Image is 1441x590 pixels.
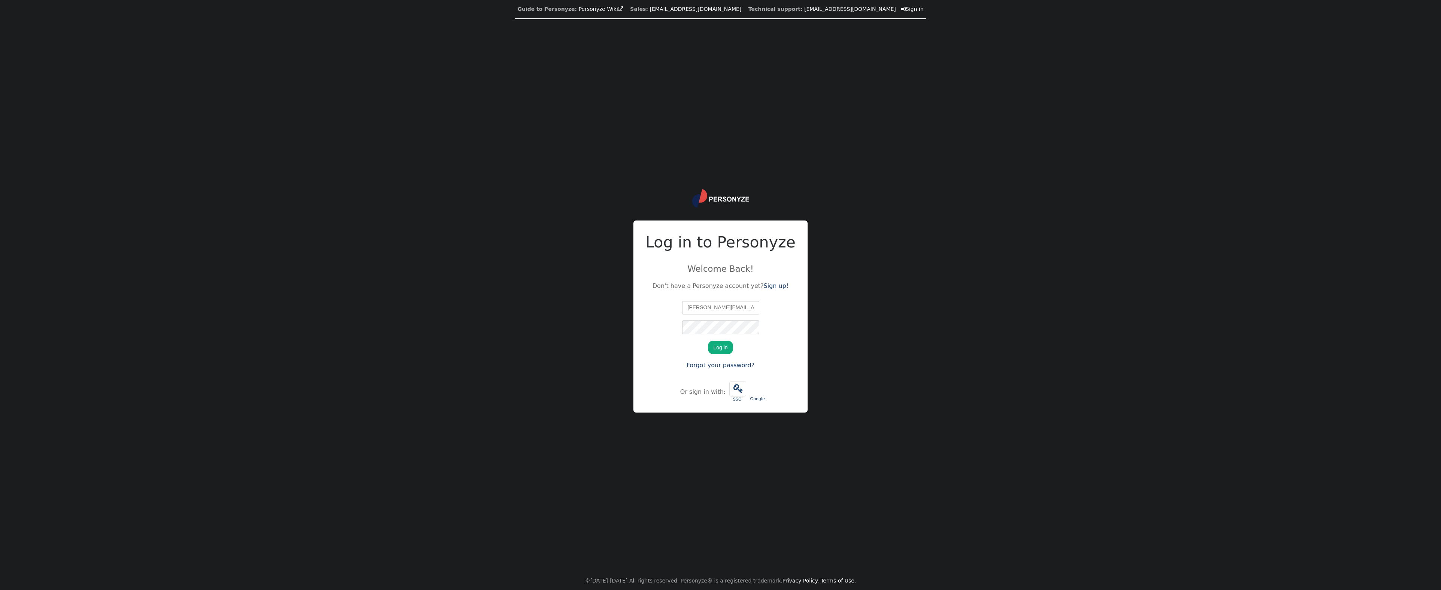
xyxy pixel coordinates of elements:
a: Privacy Policy. [782,578,819,584]
div: SSO [729,396,745,403]
span:  [730,381,746,396]
p: Don't have a Personyze account yet? [645,282,796,291]
h2: Log in to Personyze [645,231,796,254]
iframe: Sign in with Google Button [745,380,769,397]
a: Sign up! [764,282,789,289]
img: logo.svg [692,189,749,208]
b: Technical support: [748,6,803,12]
a: [EMAIL_ADDRESS][DOMAIN_NAME] [804,6,896,12]
span:  [618,6,623,12]
a: Google [748,377,767,406]
a: Forgot your password? [687,362,755,369]
p: Welcome Back! [645,262,796,275]
b: Guide to Personyze: [517,6,577,12]
input: Email [682,301,759,314]
a: Terms of Use. [821,578,856,584]
div: Google [750,396,765,402]
a: Personyze Wiki [579,6,623,12]
div: Or sign in with: [680,387,727,396]
b: Sales: [630,6,648,12]
a:  SSO [727,377,748,407]
span:  [901,6,906,12]
button: Log in [708,341,733,354]
center: ©[DATE]-[DATE] All rights reserved. Personyze® is a registered trademark. [585,572,856,590]
a: [EMAIL_ADDRESS][DOMAIN_NAME] [650,6,742,12]
a: Sign in [901,6,924,12]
